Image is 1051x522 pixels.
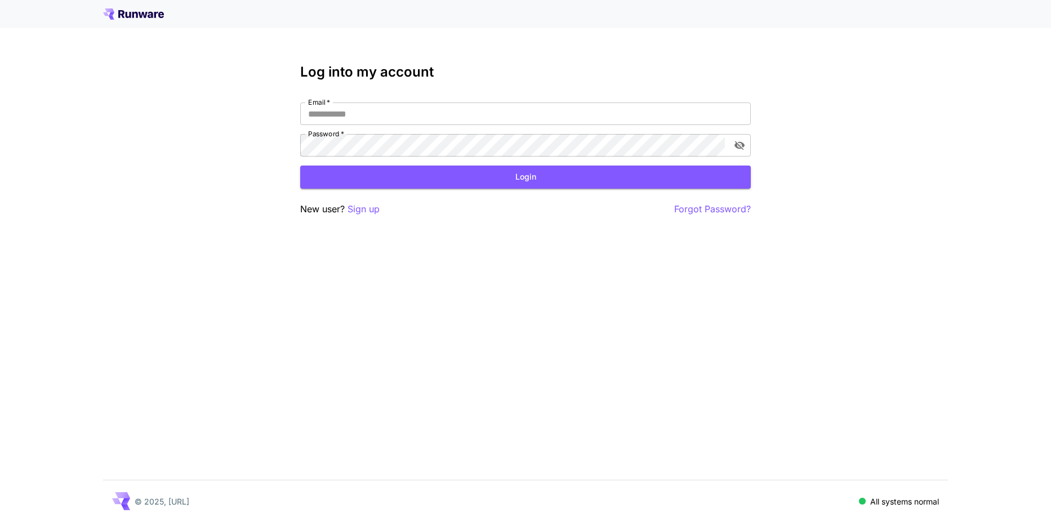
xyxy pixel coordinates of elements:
[870,496,939,507] p: All systems normal
[300,166,751,189] button: Login
[308,97,330,107] label: Email
[674,202,751,216] button: Forgot Password?
[135,496,189,507] p: © 2025, [URL]
[308,129,344,139] label: Password
[300,202,380,216] p: New user?
[300,64,751,80] h3: Log into my account
[729,135,750,155] button: toggle password visibility
[348,202,380,216] button: Sign up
